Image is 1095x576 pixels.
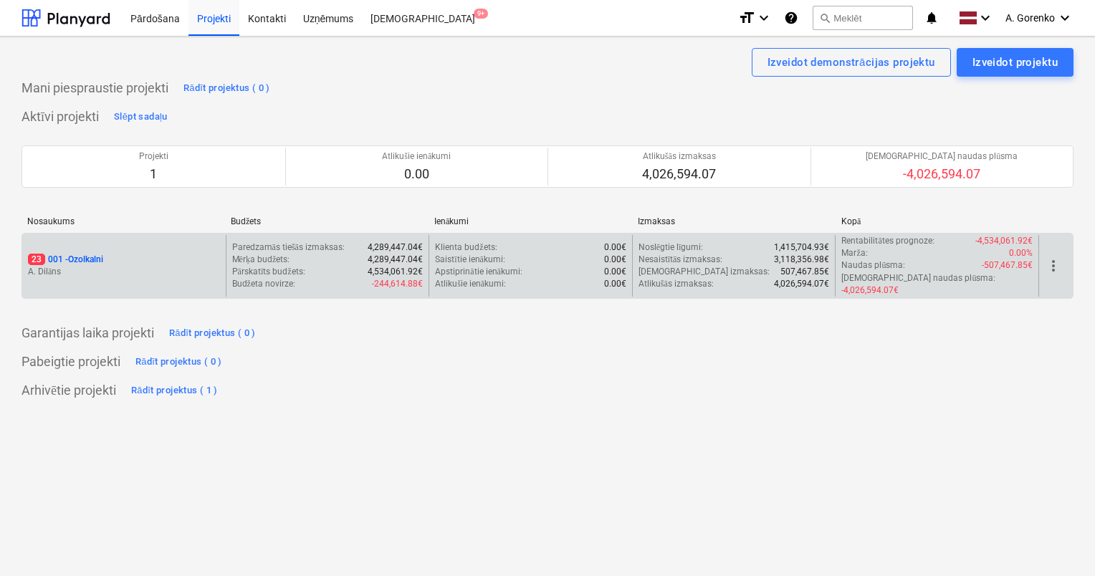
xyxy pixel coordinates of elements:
div: Nosaukums [27,216,219,226]
p: 4,289,447.04€ [368,254,423,266]
p: Noslēgtie līgumi : [639,241,704,254]
p: -507,467.85€ [982,259,1033,272]
p: Klienta budžets : [435,241,497,254]
p: 0.00 [382,165,451,183]
button: Izveidot demonstrācijas projektu [752,48,951,77]
p: [DEMOGRAPHIC_DATA] izmaksas : [639,266,770,278]
span: more_vert [1045,257,1062,274]
button: Slēpt sadaļu [110,105,171,128]
i: notifications [924,9,939,27]
p: Budžeta novirze : [232,278,295,290]
div: Rādīt projektus ( 1 ) [131,383,218,399]
p: Pārskatīts budžets : [232,266,305,278]
button: Izveidot projektu [957,48,1074,77]
p: 0.00€ [604,266,626,278]
p: -4,534,061.92€ [975,235,1033,247]
button: Rādīt projektus ( 0 ) [180,77,274,100]
p: -4,026,594.07€ [841,284,899,297]
div: 23001 -OzolkalniA. Dilāns [28,254,220,278]
p: Saistītie ienākumi : [435,254,505,266]
p: Marža : [841,247,867,259]
p: 001 - Ozolkalni [28,254,103,266]
p: Rentabilitātes prognoze : [841,235,934,247]
p: A. Dilāns [28,266,220,278]
div: Rādīt projektus ( 0 ) [169,325,256,342]
p: 1 [139,165,168,183]
div: Izveidot demonstrācijas projektu [768,53,935,72]
p: Nesaistītās izmaksas : [639,254,723,266]
i: keyboard_arrow_down [977,9,994,27]
p: Atlikušās izmaksas [642,150,716,163]
p: -4,026,594.07 [866,165,1018,183]
p: 0.00% [1009,247,1033,259]
div: Rādīt projektus ( 0 ) [183,80,270,97]
p: Garantijas laika projekti [21,325,154,342]
p: -244,614.88€ [372,278,423,290]
span: 9+ [474,9,488,19]
i: format_size [738,9,755,27]
p: Atlikušās izmaksas : [639,278,714,290]
p: 4,026,594.07 [642,165,716,183]
span: search [819,12,831,24]
p: Mērķa budžets : [232,254,290,266]
div: Izmaksas [638,216,830,226]
button: Rādīt projektus ( 0 ) [132,350,226,373]
p: Mani piespraustie projekti [21,80,168,97]
p: Atlikušie ienākumi : [435,278,506,290]
p: 4,534,061.92€ [368,266,423,278]
p: Arhivētie projekti [21,382,116,399]
button: Meklēt [813,6,913,30]
p: [DEMOGRAPHIC_DATA] naudas plūsma : [841,272,995,284]
p: 4,026,594.07€ [774,278,829,290]
p: Naudas plūsma : [841,259,905,272]
button: Rādīt projektus ( 1 ) [128,379,221,402]
span: 23 [28,254,45,265]
p: Paredzamās tiešās izmaksas : [232,241,345,254]
p: 1,415,704.93€ [774,241,829,254]
div: Izveidot projektu [972,53,1058,72]
p: 3,118,356.98€ [774,254,829,266]
i: keyboard_arrow_down [1056,9,1074,27]
button: Rādīt projektus ( 0 ) [166,322,259,345]
div: Budžets [231,216,423,227]
p: 507,467.85€ [780,266,829,278]
p: 0.00€ [604,278,626,290]
p: 0.00€ [604,254,626,266]
p: Projekti [139,150,168,163]
p: Apstiprinātie ienākumi : [435,266,522,278]
div: Kopā [841,216,1033,227]
p: Pabeigtie projekti [21,353,120,370]
p: 4,289,447.04€ [368,241,423,254]
p: [DEMOGRAPHIC_DATA] naudas plūsma [866,150,1018,163]
p: Aktīvi projekti [21,108,99,125]
p: 0.00€ [604,241,626,254]
i: keyboard_arrow_down [755,9,773,27]
p: Atlikušie ienākumi [382,150,451,163]
i: Zināšanu pamats [784,9,798,27]
div: Ienākumi [434,216,626,227]
div: Slēpt sadaļu [114,109,168,125]
div: Rādīt projektus ( 0 ) [135,354,222,370]
span: A. Gorenko [1005,12,1055,24]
